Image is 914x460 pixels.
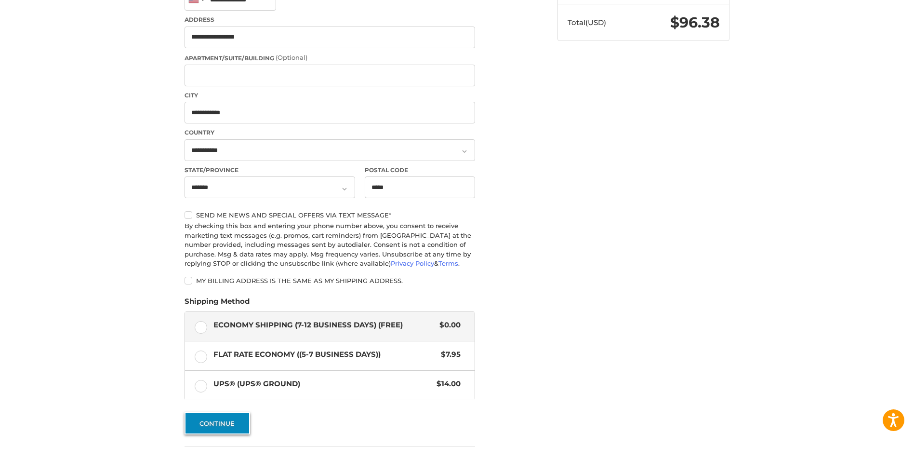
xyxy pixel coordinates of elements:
span: $0.00 [435,320,461,331]
label: Country [185,128,475,137]
label: City [185,91,475,100]
span: Economy Shipping (7-12 Business Days) (Free) [213,320,435,331]
span: $7.95 [436,349,461,360]
label: Address [185,15,475,24]
label: State/Province [185,166,355,175]
label: Send me news and special offers via text message* [185,211,475,219]
a: Terms [438,259,458,267]
div: By checking this box and entering your phone number above, you consent to receive marketing text ... [185,221,475,269]
span: Total (USD) [568,18,606,27]
a: Privacy Policy [391,259,434,267]
label: My billing address is the same as my shipping address. [185,277,475,284]
legend: Shipping Method [185,296,250,311]
span: $14.00 [432,379,461,390]
button: Continue [185,412,250,434]
span: UPS® (UPS® Ground) [213,379,432,390]
small: (Optional) [276,54,307,61]
label: Apartment/Suite/Building [185,53,475,63]
span: Flat Rate Economy ((5-7 Business Days)) [213,349,437,360]
label: Postal Code [365,166,476,175]
span: $96.38 [670,14,720,31]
